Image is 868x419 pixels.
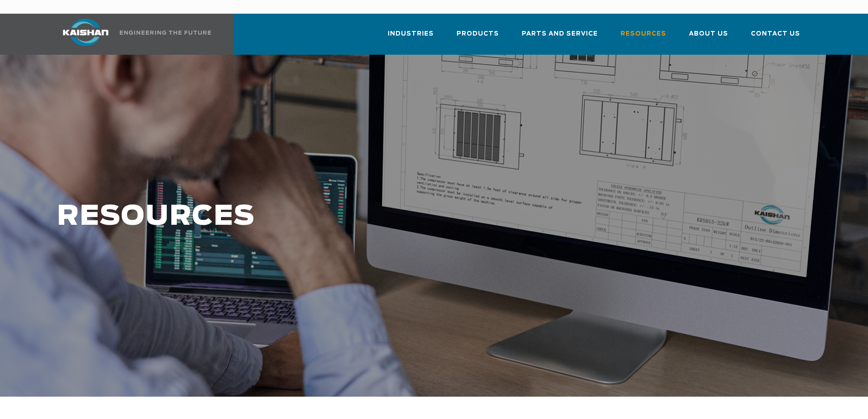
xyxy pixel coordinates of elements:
span: Contact Us [751,29,800,39]
span: Products [457,29,499,39]
a: Parts and Service [522,22,598,53]
a: Resources [621,22,666,53]
a: Industries [388,22,434,53]
a: Products [457,22,499,53]
span: Industries [388,29,434,39]
h1: RESOURCES [57,202,684,232]
a: Contact Us [751,22,800,53]
img: Engineering the future [120,31,211,35]
span: Parts and Service [522,29,598,39]
img: kaishan logo [51,19,120,46]
a: Kaishan USA [51,14,213,55]
span: Resources [621,29,666,39]
a: About Us [689,22,728,53]
span: About Us [689,29,728,39]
